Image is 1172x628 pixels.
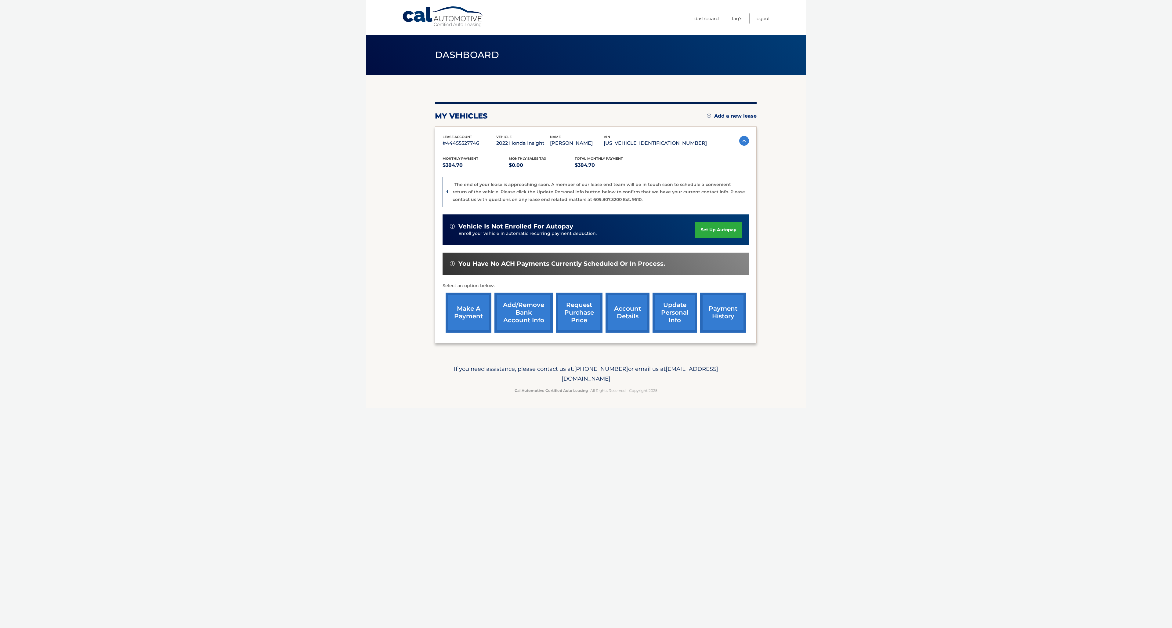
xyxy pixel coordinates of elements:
[439,364,733,384] p: If you need assistance, please contact us at: or email us at
[458,230,695,237] p: Enroll your vehicle in automatic recurring payment deduction.
[435,111,488,121] h2: my vehicles
[509,156,546,161] span: Monthly sales Tax
[458,260,665,268] span: You have no ACH payments currently scheduled or in process.
[707,114,711,118] img: add.svg
[435,49,499,60] span: Dashboard
[695,222,742,238] a: set up autopay
[450,261,455,266] img: alert-white.svg
[575,161,641,170] p: $384.70
[402,6,484,28] a: Cal Automotive
[694,13,719,24] a: Dashboard
[700,293,746,333] a: payment history
[556,293,602,333] a: request purchase price
[509,161,575,170] p: $0.00
[550,135,561,139] span: name
[494,293,553,333] a: Add/Remove bank account info
[707,113,757,119] a: Add a new lease
[446,293,491,333] a: make a payment
[739,136,749,146] img: accordion-active.svg
[755,13,770,24] a: Logout
[443,139,496,148] p: #44455527746
[458,223,573,230] span: vehicle is not enrolled for autopay
[574,365,628,372] span: [PHONE_NUMBER]
[606,293,649,333] a: account details
[550,139,604,148] p: [PERSON_NAME]
[653,293,697,333] a: update personal info
[439,387,733,394] p: - All Rights Reserved - Copyright 2025
[443,135,472,139] span: lease account
[496,139,550,148] p: 2022 Honda Insight
[443,156,478,161] span: Monthly Payment
[443,161,509,170] p: $384.70
[453,182,745,202] p: The end of your lease is approaching soon. A member of our lease end team will be in touch soon t...
[604,135,610,139] span: vin
[450,224,455,229] img: alert-white.svg
[443,282,749,290] p: Select an option below:
[515,388,588,393] strong: Cal Automotive Certified Auto Leasing
[732,13,742,24] a: FAQ's
[496,135,512,139] span: vehicle
[604,139,707,148] p: [US_VEHICLE_IDENTIFICATION_NUMBER]
[575,156,623,161] span: Total Monthly Payment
